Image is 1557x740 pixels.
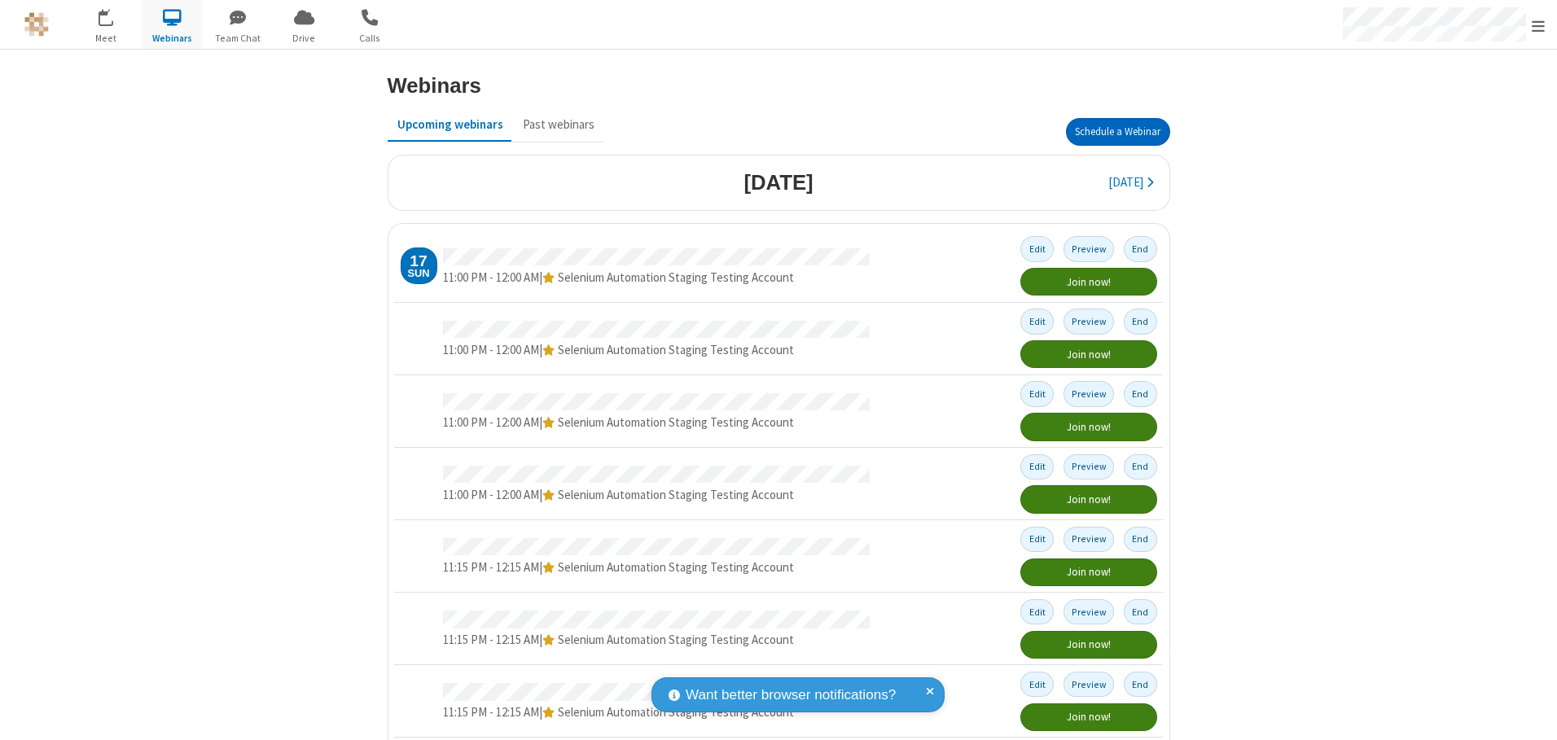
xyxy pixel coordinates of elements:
[1124,672,1157,697] button: End
[1020,381,1054,406] button: Edit
[1020,672,1054,697] button: Edit
[401,247,437,284] div: Sunday, August 17, 2025 11:00 PM
[1020,309,1054,334] button: Edit
[1124,381,1157,406] button: End
[443,269,870,287] div: |
[208,31,269,46] span: Team Chat
[558,559,794,575] span: Selenium Automation Staging Testing Account
[340,31,401,46] span: Calls
[142,31,203,46] span: Webinars
[743,171,813,194] h3: [DATE]
[443,632,539,647] span: 11:15 PM - 12:15 AM
[443,487,539,502] span: 11:00 PM - 12:00 AM
[443,558,870,577] div: |
[558,487,794,502] span: Selenium Automation Staging Testing Account
[388,109,513,140] button: Upcoming webinars
[1020,703,1156,731] button: Join now!
[558,632,794,647] span: Selenium Automation Staging Testing Account
[274,31,335,46] span: Drive
[558,704,794,720] span: Selenium Automation Staging Testing Account
[1064,381,1115,406] button: Preview
[1064,599,1115,624] button: Preview
[1124,599,1157,624] button: End
[1124,454,1157,479] button: End
[1020,631,1156,659] button: Join now!
[443,414,539,430] span: 11:00 PM - 12:00 AM
[443,269,539,285] span: 11:00 PM - 12:00 AM
[443,703,870,722] div: |
[558,414,794,430] span: Selenium Automation Staging Testing Account
[443,559,539,575] span: 11:15 PM - 12:15 AM
[407,269,429,279] div: Sun
[443,631,870,650] div: |
[1064,309,1115,334] button: Preview
[443,414,870,432] div: |
[1124,527,1157,552] button: End
[107,9,122,21] div: 23
[1020,527,1054,552] button: Edit
[1020,485,1156,513] button: Join now!
[1020,236,1054,261] button: Edit
[1064,454,1115,479] button: Preview
[443,704,539,720] span: 11:15 PM - 12:15 AM
[1108,174,1143,190] span: [DATE]
[1020,454,1054,479] button: Edit
[1124,236,1157,261] button: End
[410,253,427,269] div: 17
[1064,236,1115,261] button: Preview
[558,269,794,285] span: Selenium Automation Staging Testing Account
[443,342,539,357] span: 11:00 PM - 12:00 AM
[1020,268,1156,296] button: Join now!
[1064,672,1115,697] button: Preview
[1020,599,1054,624] button: Edit
[1066,118,1170,146] button: Schedule a Webinar
[443,486,870,505] div: |
[388,74,481,97] h3: Webinars
[76,31,137,46] span: Meet
[443,341,870,360] div: |
[1099,168,1163,199] button: [DATE]
[1020,413,1156,440] button: Join now!
[1020,340,1156,368] button: Join now!
[1064,527,1115,552] button: Preview
[1020,558,1156,586] button: Join now!
[1124,309,1157,334] button: End
[558,342,794,357] span: Selenium Automation Staging Testing Account
[513,109,604,140] button: Past webinars
[24,12,49,37] img: QA Selenium DO NOT DELETE OR CHANGE
[686,685,896,706] span: Want better browser notifications?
